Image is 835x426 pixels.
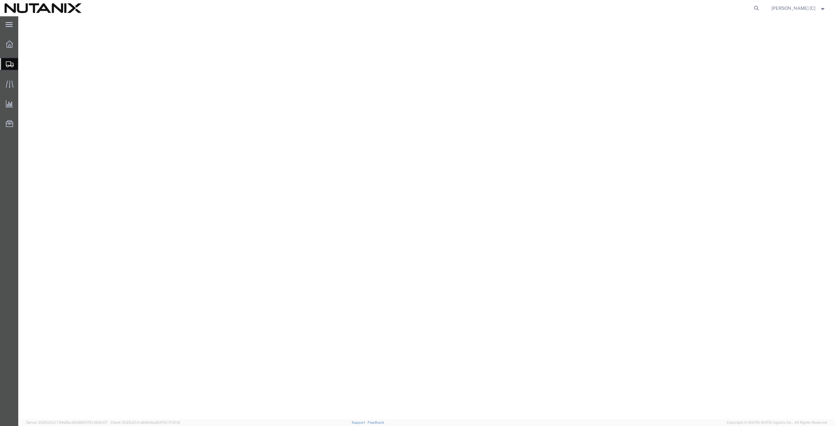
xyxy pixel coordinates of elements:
span: Server: 2025.20.0-734e5bc92d9 [26,420,108,424]
span: Copyright © [DATE]-[DATE] Agistix Inc., All Rights Reserved [727,420,827,425]
img: logo [5,3,82,13]
span: [DATE] 09:51:07 [81,420,108,424]
a: Feedback [368,420,384,424]
a: Support [352,420,368,424]
iframe: FS Legacy Container [18,16,835,419]
span: Client: 2025.20.0-e640dba [111,420,180,424]
span: Arthur Campos [C] [771,5,815,12]
button: [PERSON_NAME] [C] [771,4,826,12]
span: [DATE] 17:21:12 [156,420,180,424]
